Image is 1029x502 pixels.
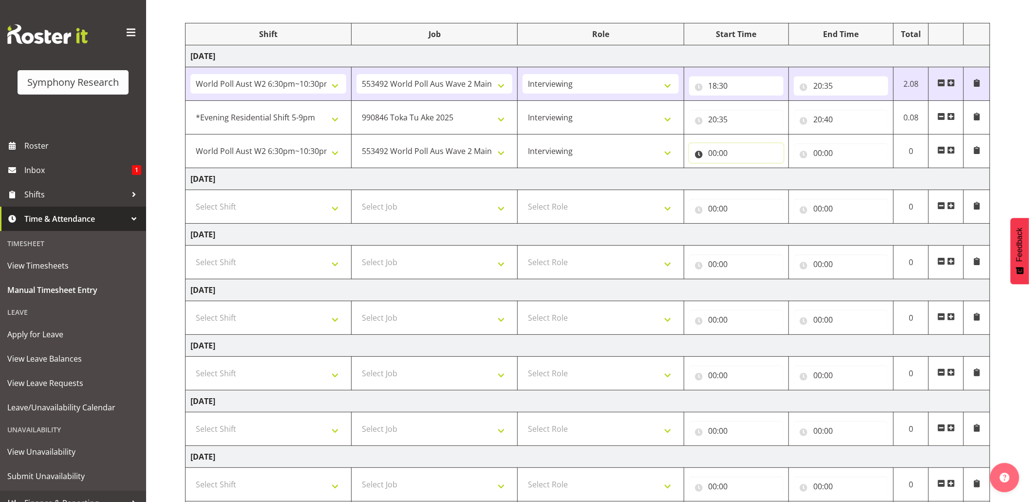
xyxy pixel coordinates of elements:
[894,135,929,168] td: 0
[7,400,139,415] span: Leave/Unavailability Calendar
[894,357,929,390] td: 0
[894,246,929,279] td: 0
[132,165,141,175] span: 1
[894,412,929,446] td: 0
[7,283,139,297] span: Manual Timesheet Entry
[689,199,784,218] input: Click to select...
[24,187,127,202] span: Shifts
[689,110,784,129] input: Click to select...
[2,278,144,302] a: Manual Timesheet Entry
[2,253,144,278] a: View Timesheets
[186,45,990,67] td: [DATE]
[24,212,127,226] span: Time & Attendance
[689,310,784,329] input: Click to select...
[7,258,139,273] span: View Timesheets
[794,110,888,129] input: Click to select...
[2,302,144,322] div: Leave
[186,335,990,357] td: [DATE]
[794,199,888,218] input: Click to select...
[7,469,139,483] span: Submit Unavailability
[190,28,346,40] div: Shift
[794,254,888,274] input: Click to select...
[186,168,990,190] td: [DATE]
[689,254,784,274] input: Click to select...
[7,351,139,366] span: View Leave Balances
[1015,228,1024,262] span: Feedback
[7,376,139,390] span: View Leave Requests
[794,28,888,40] div: End Time
[2,371,144,395] a: View Leave Requests
[2,347,144,371] a: View Leave Balances
[186,279,990,301] td: [DATE]
[794,366,888,385] input: Click to select...
[1000,473,1010,483] img: help-xxl-2.png
[689,366,784,385] input: Click to select...
[794,143,888,163] input: Click to select...
[2,233,144,253] div: Timesheet
[186,390,990,412] td: [DATE]
[689,477,784,496] input: Click to select...
[1010,218,1029,284] button: Feedback - Show survey
[894,101,929,135] td: 0.08
[2,464,144,488] a: Submit Unavailability
[894,301,929,335] td: 0
[2,322,144,347] a: Apply for Leave
[24,138,141,153] span: Roster
[7,327,139,342] span: Apply for Leave
[689,28,784,40] div: Start Time
[689,143,784,163] input: Click to select...
[794,76,888,96] input: Click to select...
[898,28,923,40] div: Total
[2,420,144,440] div: Unavailability
[186,224,990,246] td: [DATE]
[186,446,990,468] td: [DATE]
[356,28,512,40] div: Job
[523,28,678,40] div: Role
[894,67,929,101] td: 2.08
[27,75,119,90] div: Symphony Research
[894,468,929,502] td: 0
[24,163,132,177] span: Inbox
[894,190,929,224] td: 0
[794,421,888,441] input: Click to select...
[7,24,88,44] img: Rosterit website logo
[7,444,139,459] span: View Unavailability
[2,440,144,464] a: View Unavailability
[2,395,144,420] a: Leave/Unavailability Calendar
[794,310,888,329] input: Click to select...
[794,477,888,496] input: Click to select...
[689,76,784,96] input: Click to select...
[689,421,784,441] input: Click to select...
